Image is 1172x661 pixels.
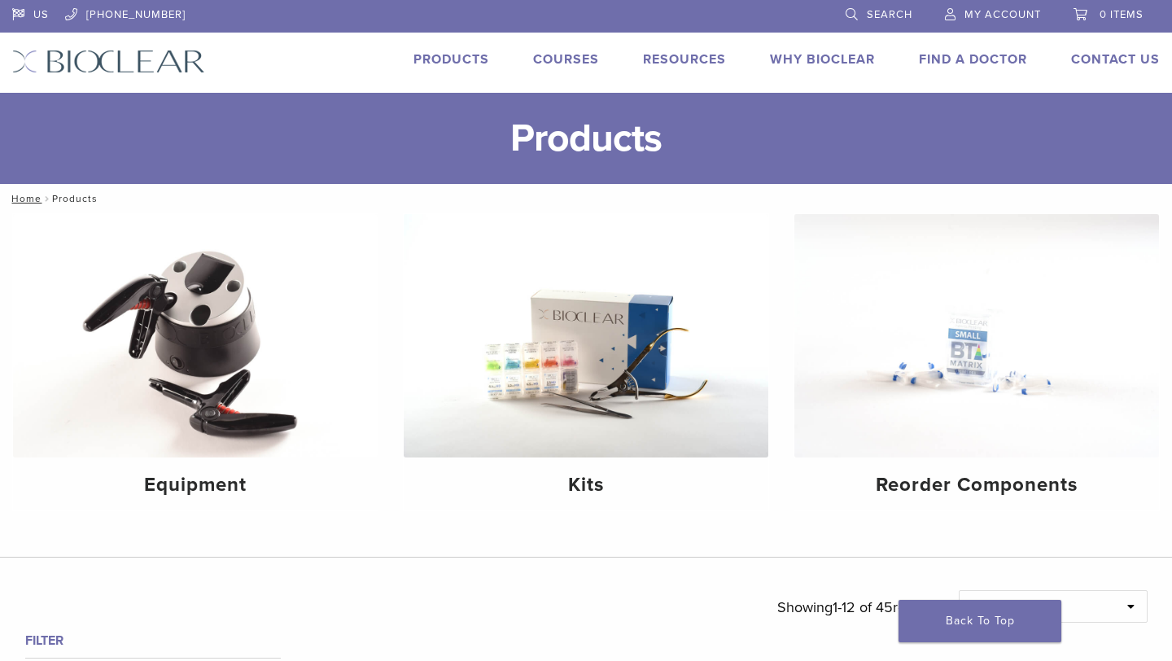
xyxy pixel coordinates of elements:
a: Reorder Components [794,214,1159,510]
img: Kits [404,214,768,457]
h4: Reorder Components [807,471,1146,500]
span: / [42,195,52,203]
p: Showing results [777,590,934,624]
span: My Account [964,8,1041,21]
span: 0 items [1100,8,1144,21]
a: Courses [533,51,599,68]
a: Resources [643,51,726,68]
a: Kits [404,214,768,510]
h4: Filter [25,631,281,650]
h4: Equipment [26,471,365,500]
span: 1-12 of 45 [833,598,893,616]
img: Reorder Components [794,214,1159,457]
img: Bioclear [12,50,205,73]
a: Find A Doctor [919,51,1027,68]
a: Products [413,51,489,68]
a: Why Bioclear [770,51,875,68]
a: Equipment [13,214,378,510]
a: Contact Us [1071,51,1160,68]
span: Search [867,8,912,21]
a: Home [7,193,42,204]
img: Equipment [13,214,378,457]
h4: Kits [417,471,755,500]
a: Back To Top [899,600,1061,642]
